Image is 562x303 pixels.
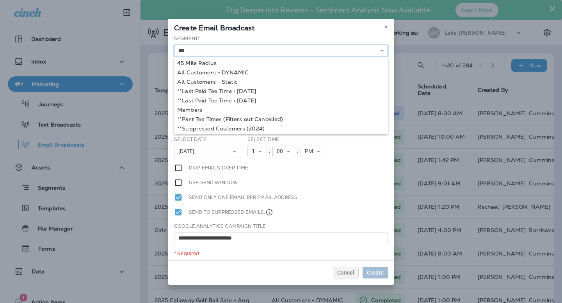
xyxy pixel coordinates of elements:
[177,107,385,113] div: Members
[337,270,354,275] span: Cancel
[177,69,385,76] div: All Customers - DYNAMIC
[174,136,207,143] label: Select Date
[177,79,385,85] div: All Customers - Static
[333,267,359,278] button: Cancel
[177,60,385,66] div: 45 Mile Radius
[174,146,241,157] button: [DATE]
[189,208,273,217] label: Send to suppressed emails.
[189,164,248,172] label: Drip emails over time
[363,267,388,278] button: Create
[174,223,266,229] label: Google Analytics Campaign Title
[272,146,295,157] button: 00
[168,19,394,35] div: Create Email Broadcast
[189,178,238,187] label: Use send window
[252,148,258,155] span: 1
[267,146,272,157] div: :
[367,270,384,275] span: Create
[301,146,325,157] button: PM
[178,148,197,155] span: [DATE]
[305,148,316,155] span: PM
[277,148,286,155] span: 00
[189,193,297,202] label: Send only one email per email address
[177,125,385,132] div: **Suppressed Customers (2024)
[177,97,385,104] div: **Last Paid Tee Time > [DATE]
[247,146,267,157] button: 1
[177,116,385,122] div: **Past Tee Times (Filters out Cancelled)
[177,88,385,94] div: **Last Paid Tee Time > [DATE]
[174,35,200,42] label: Segment
[174,250,388,257] div: * Required
[295,146,301,157] div: :
[247,136,279,143] label: Select Time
